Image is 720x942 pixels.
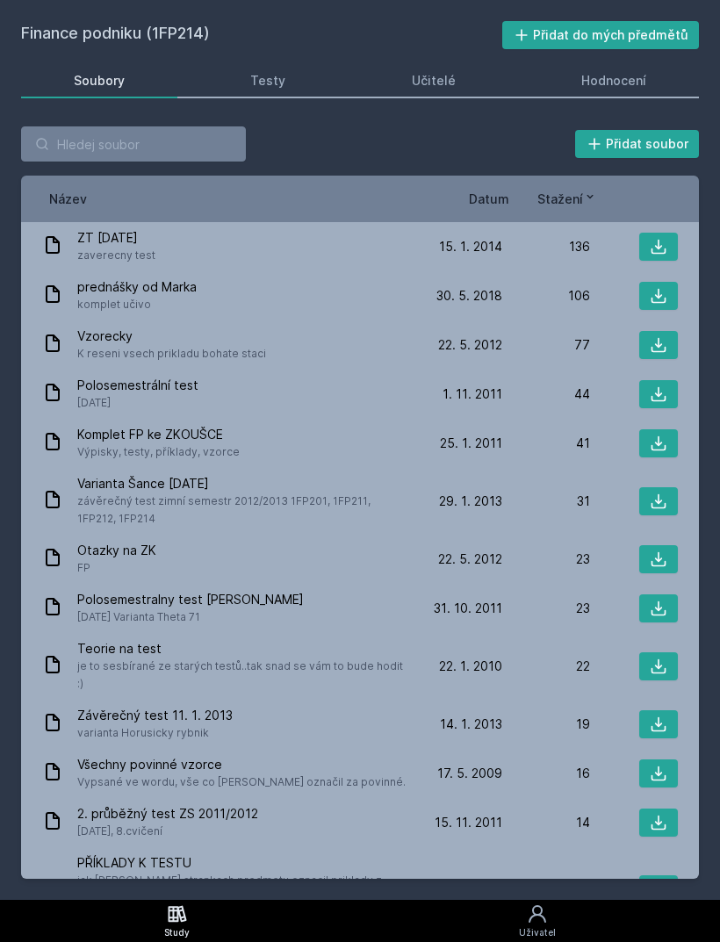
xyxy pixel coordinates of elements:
[502,336,590,354] div: 77
[502,600,590,617] div: 23
[575,130,700,158] button: Přidat soubor
[440,435,502,452] span: 25. 1. 2011
[502,814,590,831] div: 14
[77,608,304,626] span: [DATE] Varianta Theta 71
[537,190,583,208] span: Stažení
[529,63,700,98] a: Hodnocení
[77,475,407,493] span: Varianta Šance [DATE]
[77,707,233,724] span: Závěrečný test 11. 1. 2013
[77,805,258,823] span: 2. průběžný test ZS 2011/2012
[49,190,87,208] button: Název
[77,345,266,363] span: K reseni vsech prikladu bohate staci
[502,238,590,255] div: 136
[437,765,502,782] span: 17. 5. 2009
[77,542,156,559] span: Otazky na ZK
[77,640,407,658] span: Teorie na test
[250,72,285,90] div: Testy
[77,296,197,313] span: komplet učivo
[77,756,406,773] span: Všechny povinné vzorce
[519,926,556,939] div: Uživatel
[438,550,502,568] span: 22. 5. 2012
[77,426,240,443] span: Komplet FP ke ZKOUŠCE
[77,278,197,296] span: prednášky od Marka
[77,773,406,791] span: Vypsané ve wordu, vše co [PERSON_NAME] označil za povinné.
[77,394,198,412] span: [DATE]
[502,658,590,675] div: 22
[359,63,508,98] a: Učitelé
[77,658,407,693] span: je to sesbírané ze starých testů..tak snad se vám to bude hodit :)
[438,336,502,354] span: 22. 5. 2012
[434,600,502,617] span: 31. 10. 2011
[469,190,509,208] button: Datum
[77,559,156,577] span: FP
[537,190,597,208] button: Stažení
[502,550,590,568] div: 23
[198,63,339,98] a: Testy
[436,287,502,305] span: 30. 5. 2018
[502,765,590,782] div: 16
[77,377,198,394] span: Polosemestrální test
[164,926,190,939] div: Study
[77,247,155,264] span: zaverecny test
[439,238,502,255] span: 15. 1. 2014
[21,63,177,98] a: Soubory
[77,724,233,742] span: varianta Horusicky rybnik
[77,493,407,528] span: závěrečný test zimní semestr 2012/2013 1FP201, 1FP211, 1FP212, 1FP214
[440,715,502,733] span: 14. 1. 2013
[502,435,590,452] div: 41
[77,854,407,872] span: PŘÍKLADY K TESTU
[439,658,502,675] span: 22. 1. 2010
[502,385,590,403] div: 44
[77,872,407,924] span: jak [PERSON_NAME] strankach predmetu oznacil priklady z knihy, ktere budou (typove) v testu.. tak...
[77,823,258,840] span: [DATE], 8.cvičení
[502,715,590,733] div: 19
[443,385,502,403] span: 1. 11. 2011
[439,493,502,510] span: 29. 1. 2013
[21,126,246,162] input: Hledej soubor
[77,591,304,608] span: Polosemestralny test [PERSON_NAME]
[502,493,590,510] div: 31
[77,229,155,247] span: ZT [DATE]
[502,287,590,305] div: 106
[74,72,125,90] div: Soubory
[435,814,502,831] span: 15. 11. 2011
[77,443,240,461] span: Výpisky, testy, příklady, vzorce
[77,327,266,345] span: Vzorecky
[21,21,502,49] h2: Finance podniku (1FP214)
[502,21,700,49] button: Přidat do mých předmětů
[412,72,456,90] div: Učitelé
[581,72,646,90] div: Hodnocení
